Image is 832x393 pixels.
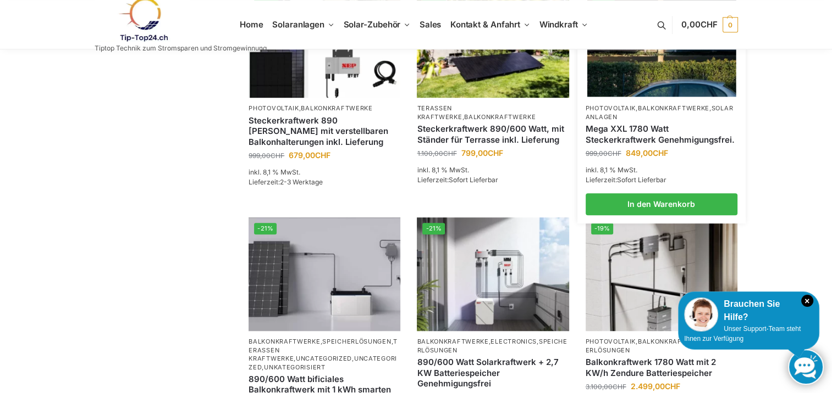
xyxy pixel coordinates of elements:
a: Unkategorisiert [264,363,326,371]
a: -21%ASE 1000 Batteriespeicher [249,217,400,331]
span: Kontakt & Anfahrt [450,19,520,30]
p: , , [586,104,737,121]
a: Balkonkraftwerke [249,338,320,345]
a: Steckerkraftwerk 890 Watt mit verstellbaren Balkonhalterungen inkl. Lieferung [249,115,400,148]
span: CHF [665,381,680,391]
a: 890/600 Watt Solarkraftwerk + 2,7 KW Batteriespeicher Genehmigungsfrei [417,357,569,389]
a: Photovoltaik [249,104,299,112]
span: Windkraft [539,19,578,30]
a: Mega XXL 1780 Watt Steckerkraftwerk Genehmigungsfrei. [586,123,737,145]
span: Lieferzeit: [417,176,498,184]
p: inkl. 8,1 % MwSt. [417,165,569,175]
a: Balkonkraftwerke [301,104,372,112]
span: 2-3 Werktage [280,178,323,186]
p: inkl. 8,1 % MwSt. [586,165,737,175]
p: , [249,104,400,113]
a: Balkonkraftwerke [417,338,488,345]
p: , [417,104,569,121]
bdi: 999,00 [249,151,284,160]
a: Solaranlagen [586,104,734,120]
img: Steckerkraftwerk mit 2,7kwh-Speicher [417,217,569,331]
span: CHF [487,148,503,158]
bdi: 849,00 [626,148,668,158]
bdi: 799,00 [461,148,503,158]
a: In den Warenkorb legen: „Mega XXL 1780 Watt Steckerkraftwerk Genehmigungsfrei.“ [586,193,737,215]
img: Zendure-solar-flow-Batteriespeicher für Balkonkraftwerke [586,217,737,331]
div: Brauchen Sie Hilfe? [684,297,813,324]
bdi: 679,00 [289,150,330,160]
img: Customer service [684,297,718,332]
p: , , [586,338,737,355]
a: Speicherlösungen [586,338,736,353]
span: Solar-Zubehör [344,19,401,30]
img: ASE 1000 Batteriespeicher [249,217,400,331]
p: Tiptop Technik zum Stromsparen und Stromgewinnung [95,45,267,52]
bdi: 1.100,00 [417,149,456,158]
span: Sofort Lieferbar [617,176,666,184]
span: CHF [653,148,668,158]
a: Terassen Kraftwerke [417,104,462,120]
span: 0 [723,17,738,32]
span: CHF [613,383,626,391]
bdi: 2.499,00 [631,381,680,391]
span: 0,00 [681,19,717,30]
span: Sales [420,19,442,30]
a: -19%Zendure-solar-flow-Batteriespeicher für Balkonkraftwerke [586,217,737,331]
bdi: 999,00 [586,149,621,158]
a: Electronics [491,338,537,345]
span: Sofort Lieferbar [448,176,498,184]
span: CHF [315,150,330,160]
span: Lieferzeit: [249,178,323,186]
a: Photovoltaik [586,104,636,112]
span: CHF [701,19,718,30]
a: Balkonkraftwerke [638,338,709,345]
span: Lieferzeit: [586,176,666,184]
a: Speicherlösungen [322,338,391,345]
a: Speicherlösungen [417,338,567,353]
a: Terassen Kraftwerke [249,338,398,362]
a: Balkonkraftwerke [638,104,709,112]
span: Unser Support-Team steht Ihnen zur Verfügung [684,325,801,343]
span: CHF [271,151,284,160]
span: Solaranlagen [272,19,324,30]
p: inkl. 8,1 % MwSt. [249,167,400,177]
a: -21%Steckerkraftwerk mit 2,7kwh-Speicher [417,217,569,331]
a: Uncategorized [296,355,352,362]
bdi: 3.100,00 [586,383,626,391]
span: CHF [443,149,456,158]
a: 0,00CHF 0 [681,8,737,41]
p: , , [417,338,569,355]
p: , , , , , [249,338,400,372]
a: Uncategorized [249,355,397,370]
a: Balkonkraftwerk 1780 Watt mit 2 KW/h Zendure Batteriespeicher [586,357,737,378]
span: CHF [608,149,621,158]
a: Balkonkraftwerke [464,113,536,121]
a: Steckerkraftwerk 890/600 Watt, mit Ständer für Terrasse inkl. Lieferung [417,123,569,145]
i: Schließen [801,295,813,307]
a: Photovoltaik [586,338,636,345]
